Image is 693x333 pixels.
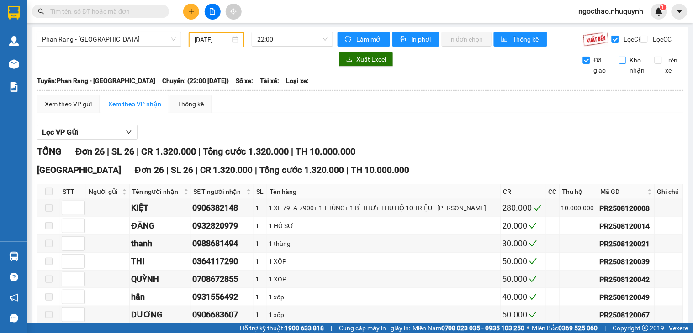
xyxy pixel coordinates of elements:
[600,220,653,232] div: PR2508120014
[131,273,189,286] div: QUỲNH
[131,255,189,268] div: THI
[620,34,644,44] span: Lọc CR
[188,8,195,15] span: plus
[503,219,544,232] div: 20.000
[162,76,229,86] span: Chuyến: (22:00 [DATE])
[560,184,598,199] th: Thu hộ
[191,271,254,288] td: 0708672855
[600,274,653,285] div: PR2508120042
[600,291,653,303] div: PR2508120049
[37,77,155,84] b: Tuyến: Phan Rang - [GEOGRAPHIC_DATA]
[356,34,383,44] span: Làm mới
[672,4,688,20] button: caret-down
[598,288,655,306] td: PR2508120049
[676,7,684,16] span: caret-down
[226,4,242,20] button: aim
[598,235,655,253] td: PR2508120021
[130,288,191,306] td: hân
[141,146,196,157] span: CR 1.320.000
[107,146,109,157] span: |
[194,187,245,197] span: SĐT người nhận
[442,32,492,47] button: In đơn chọn
[529,275,537,283] span: check
[255,239,265,249] div: 1
[267,184,501,199] th: Tên hàng
[131,219,189,232] div: ĐĂNG
[178,99,204,109] div: Thống kê
[130,253,191,271] td: THI
[130,217,191,235] td: ĐĂNG
[193,219,253,232] div: 0932820979
[4,33,133,55] p: VP [GEOGRAPHIC_DATA]:
[662,55,684,75] span: Trên xe
[205,4,221,20] button: file-add
[598,217,655,235] td: PR2508120014
[503,202,544,214] div: 280.000
[255,203,265,213] div: 1
[255,221,265,231] div: 1
[583,32,609,47] img: 9k=
[4,57,71,65] span: VP [PERSON_NAME]:
[529,293,537,301] span: check
[600,203,653,214] div: PR2508120008
[331,323,332,333] span: |
[649,34,673,44] span: Lọc CC
[240,323,324,333] span: Hỗ trợ kỹ thuật:
[209,8,216,15] span: file-add
[131,291,189,303] div: hân
[131,202,189,214] div: KIỆT
[130,306,191,324] td: DƯƠNG
[135,165,164,175] span: Đơn 26
[254,184,267,199] th: SL
[269,221,499,231] div: 1 HỒ SƠ
[130,235,191,253] td: thanh
[193,202,253,214] div: 0906382148
[125,128,132,135] span: down
[269,203,499,213] div: 1 XE 79FA-7900+ 1 THÙNG+ 1 BÌ THƯ+ THU HỘ 10 TRIỆU+ [PERSON_NAME]
[285,324,324,332] strong: 1900 633 818
[37,146,62,157] span: TỔNG
[42,126,78,138] span: Lọc VP Gửi
[257,32,328,46] span: 22:00
[132,187,181,197] span: Tên người nhận
[441,324,525,332] strong: 0708 023 035 - 0935 103 250
[195,35,231,45] input: 12/08/2025
[571,5,651,17] span: ngocthao.nhuquynh
[605,323,606,333] span: |
[50,6,158,16] input: Tìm tên, số ĐT hoặc mã đơn
[561,203,597,213] div: 10.000.000
[191,217,254,235] td: 0932820979
[203,146,289,157] span: Tổng cước 1.320.000
[25,4,112,21] strong: NHƯ QUỲNH
[347,165,349,175] span: |
[191,253,254,271] td: 0364117290
[339,52,393,67] button: downloadXuất Excel
[9,36,19,46] img: warehouse-icon
[10,293,18,302] span: notification
[191,235,254,253] td: 0988681494
[9,82,19,92] img: solution-icon
[42,32,176,46] span: Phan Rang - Sài Gòn
[600,238,653,250] div: PR2508120021
[269,292,499,302] div: 1 xốp
[655,184,683,199] th: Ghi chú
[45,99,92,109] div: Xem theo VP gửi
[10,314,18,323] span: message
[198,146,201,157] span: |
[513,34,540,44] span: Thống kê
[351,165,410,175] span: TH 10.000.000
[661,4,665,10] span: 1
[130,271,191,288] td: QUỲNH
[598,253,655,271] td: PR2508120039
[291,146,293,157] span: |
[345,36,353,43] span: sync
[503,273,544,286] div: 50.000
[230,8,237,15] span: aim
[171,165,193,175] span: SL 26
[196,165,198,175] span: |
[60,184,86,199] th: STT
[503,308,544,321] div: 50.000
[494,32,547,47] button: bar-chartThống kê
[413,323,525,333] span: Miền Nam
[108,99,161,109] div: Xem theo VP nhận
